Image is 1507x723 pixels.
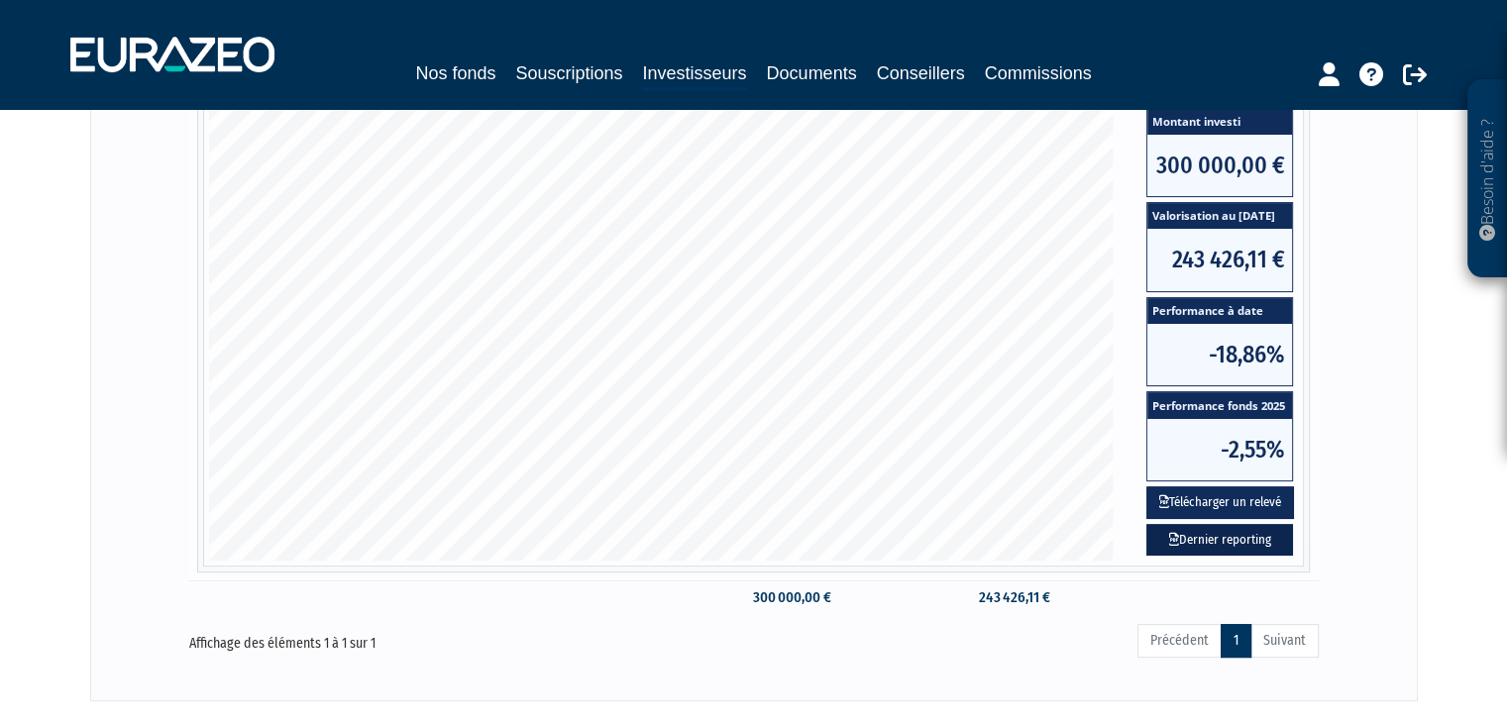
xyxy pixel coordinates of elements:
span: Montant investi [1147,108,1292,135]
span: -18,86% [1147,324,1292,385]
p: Besoin d'aide ? [1476,90,1499,268]
span: Valorisation au [DATE] [1147,203,1292,230]
a: Conseillers [877,59,965,87]
a: Commissions [985,59,1092,87]
button: Télécharger un relevé [1146,486,1294,519]
a: Dernier reporting [1146,524,1293,557]
a: Souscriptions [515,59,622,87]
a: 1 [1221,624,1251,658]
span: 243 426,11 € [1147,229,1292,290]
span: -2,55% [1147,419,1292,480]
img: 1732889491-logotype_eurazeo_blanc_rvb.png [70,37,274,72]
td: 243 426,11 € [959,580,1060,615]
a: Nos fonds [415,59,495,87]
a: Documents [767,59,857,87]
span: 300 000,00 € [1147,135,1292,196]
div: Affichage des éléments 1 à 1 sur 1 [189,622,643,654]
a: Investisseurs [642,59,746,90]
span: Performance à date [1147,298,1292,325]
td: 300 000,00 € [729,580,841,615]
span: Performance fonds 2025 [1147,392,1292,419]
